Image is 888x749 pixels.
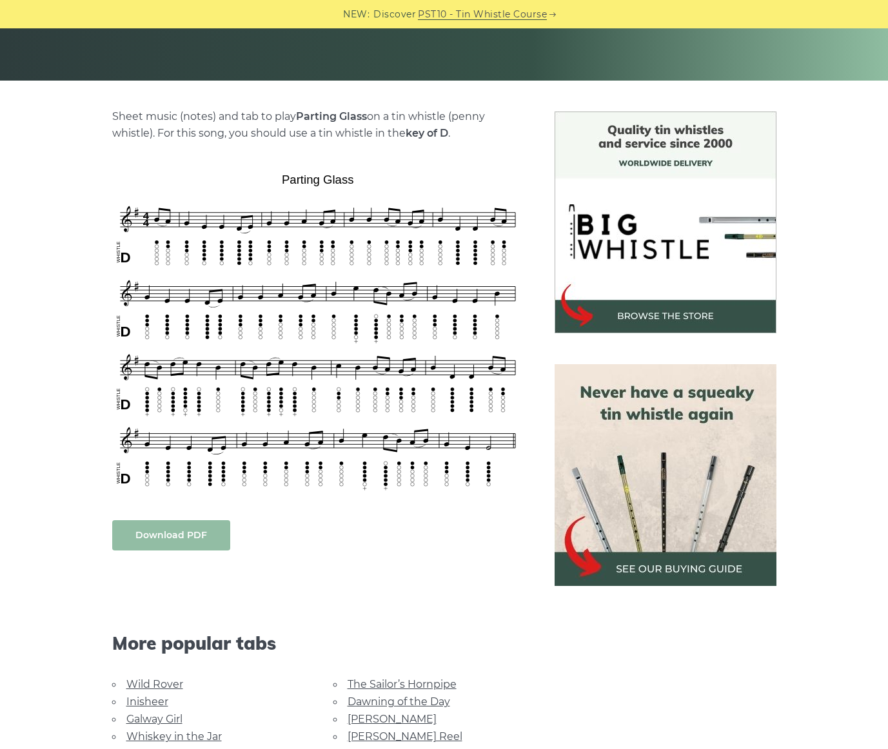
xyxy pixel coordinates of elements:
[348,713,437,725] a: [PERSON_NAME]
[406,127,448,139] strong: key of D
[126,713,183,725] a: Galway Girl
[126,678,183,690] a: Wild Rover
[112,520,230,550] a: Download PDF
[348,730,462,743] a: [PERSON_NAME] Reel
[126,730,222,743] a: Whiskey in the Jar
[555,112,776,333] img: BigWhistle Tin Whistle Store
[343,7,370,22] span: NEW:
[348,678,457,690] a: The Sailor’s Hornpipe
[296,110,367,122] strong: Parting Glass
[112,108,524,142] p: Sheet music (notes) and tab to play on a tin whistle (penny whistle). For this song, you should u...
[112,168,524,494] img: Parting Glass Tin Whistle Tab & Sheet Music
[112,632,524,654] span: More popular tabs
[126,695,168,708] a: Inisheer
[348,695,450,708] a: Dawning of the Day
[555,364,776,586] img: tin whistle buying guide
[373,7,416,22] span: Discover
[418,7,547,22] a: PST10 - Tin Whistle Course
